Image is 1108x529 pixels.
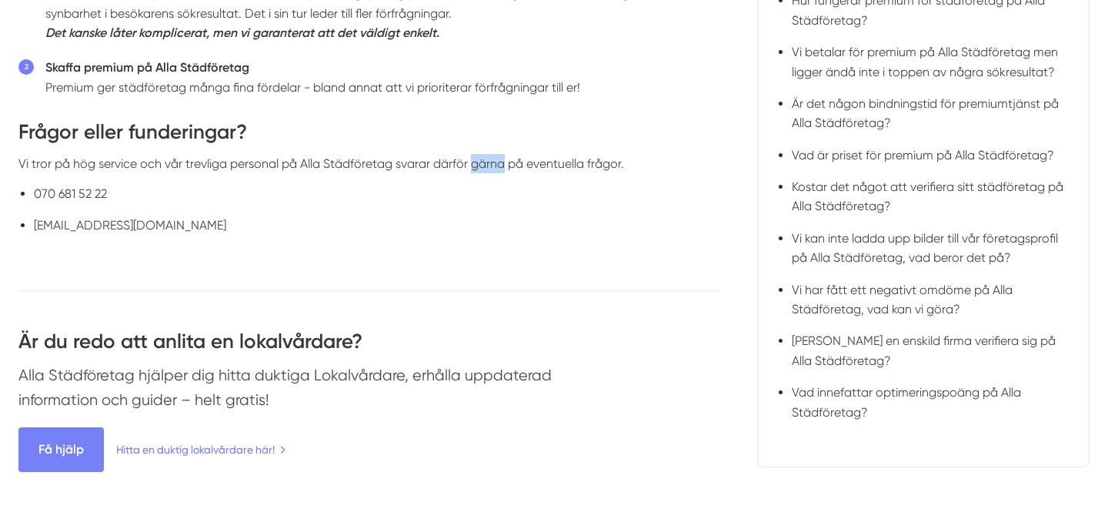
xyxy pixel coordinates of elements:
p: Alla Städföretag hjälper dig hitta duktiga Lokalvårdare, erhålla uppdaterad information och guide... [18,363,720,420]
a: Vi betalar för premium på Alla Städföretag men ligger ändå inte i toppen av några sökresultat? [792,45,1058,79]
a: Vad innefattar optimeringspoäng på Alla Städföretag? [792,385,1021,419]
h3: Är du redo att anlita en lokalvårdare? [18,328,720,363]
span: Få hjälp [18,427,104,471]
a: Kostar det något att verifiera sitt städföretag på Alla Städföretag? [792,179,1063,213]
h3: Frågor eller funderingar? [18,119,720,154]
li: 070 681 52 22 [34,184,720,203]
a: [PERSON_NAME] en enskild firma verifiera sig på Alla Städföretag? [792,333,1056,367]
em: Det kanske låter komplicerat, men vi garanterat att det väldigt enkelt. [45,25,439,40]
a: Vad är priset för premium på Alla Städföretag? [792,147,1054,162]
a: Vi kan inte ladda upp bilder till vår företagsprofil på Alla Städföretag, vad beror det på? [792,230,1058,264]
strong: Skaffa premium på Alla Städföretag [45,60,249,75]
a: Hitta en duktig lokalvårdare här! [116,441,286,458]
a: Är det någon bindningstid för premiumtjänst på Alla Städföretag? [792,96,1059,130]
a: Vi har fått ett negativt omdöme på Alla Städföretag, vad kan vi göra? [792,282,1013,316]
li: Premium ger städföretag många fina fördelar - bland annat att vi prioriterar förfrågningar till er! [45,58,720,97]
div: Vi tror på hög service och vår trevliga personal på Alla Städföretag svarar därför gärna på event... [18,154,720,173]
li: [EMAIL_ADDRESS][DOMAIN_NAME] [34,216,720,235]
